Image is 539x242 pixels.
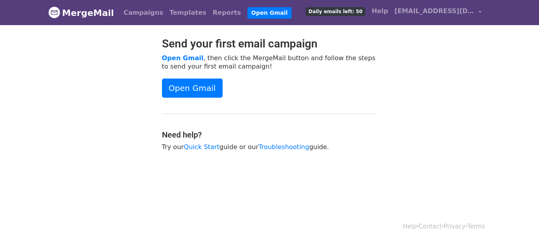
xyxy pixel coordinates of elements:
[162,54,203,62] a: Open Gmail
[395,6,474,16] span: [EMAIL_ADDRESS][DOMAIN_NAME]
[120,5,166,21] a: Campaigns
[48,6,60,18] img: MergeMail logo
[162,54,377,71] p: , then click the MergeMail button and follow the steps to send your first email campaign!
[467,223,485,230] a: Terms
[369,3,391,19] a: Help
[259,143,309,151] a: Troubleshooting
[302,3,368,19] a: Daily emails left: 50
[166,5,209,21] a: Templates
[444,223,465,230] a: Privacy
[162,130,377,140] h4: Need help?
[162,37,377,51] h2: Send your first email campaign
[419,223,442,230] a: Contact
[306,7,365,16] span: Daily emails left: 50
[162,143,377,151] p: Try our guide or our guide.
[403,223,417,230] a: Help
[48,4,114,21] a: MergeMail
[184,143,219,151] a: Quick Start
[391,3,485,22] a: [EMAIL_ADDRESS][DOMAIN_NAME]
[162,79,223,98] a: Open Gmail
[209,5,244,21] a: Reports
[247,7,292,19] a: Open Gmail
